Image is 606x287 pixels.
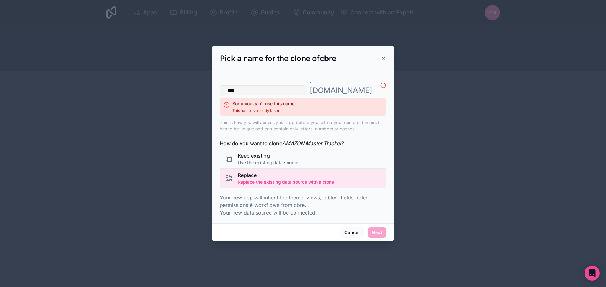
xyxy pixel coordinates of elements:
[282,140,342,146] i: AMAZON Master Tracker
[585,266,600,281] div: Open Intercom Messenger
[238,171,334,179] span: Replace
[220,54,336,63] span: Pick a name for the clone of
[220,119,386,132] p: This is how you will access your app before you set up your custom domain. It has to be unique an...
[220,140,386,147] span: How do you want to clone ?
[232,100,294,107] h2: Sorry you can't use this name
[238,159,298,166] span: Use the existing data source
[232,108,294,113] span: This name is already taken
[320,54,336,63] strong: cbre
[238,152,298,159] span: Keep existing
[220,194,386,216] p: Your new app will inherit the theme, views, tables, fields, roles, permissions & workflows from c...
[238,179,334,185] span: Replace the existing data source with a clone
[310,75,372,95] p: . [DOMAIN_NAME]
[340,227,364,238] button: Cancel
